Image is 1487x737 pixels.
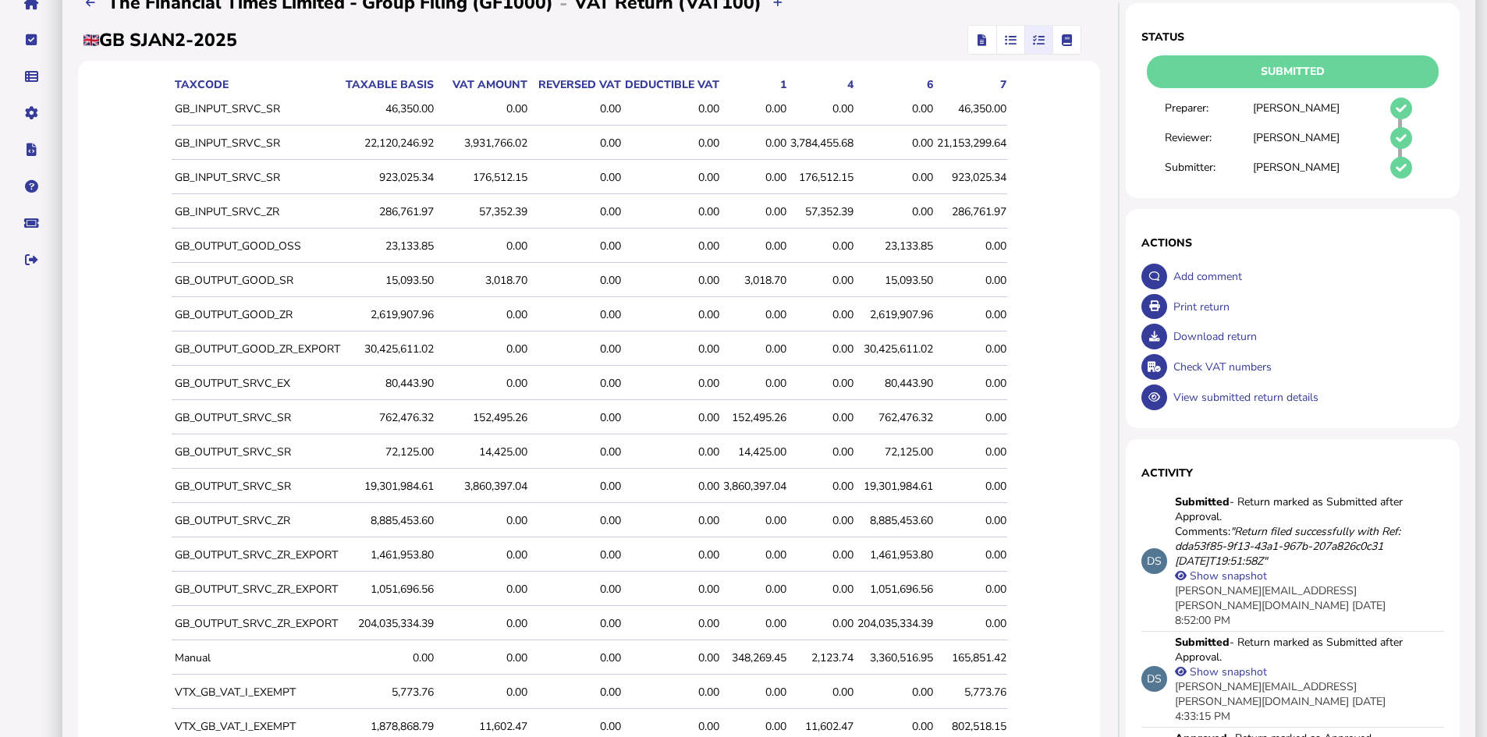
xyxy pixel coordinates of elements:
[344,273,434,288] div: 15,093.50
[857,410,933,425] div: 762,476.32
[531,616,621,631] div: 0.00
[344,342,434,356] div: 30,425,611.02
[1175,583,1409,628] div: [PERSON_NAME][EMAIL_ADDRESS][PERSON_NAME][DOMAIN_NAME] [DATE] 8:52:00 PM
[790,307,854,322] div: 0.00
[438,445,527,459] div: 14,425.00
[531,445,621,459] div: 0.00
[625,273,719,288] div: 0.00
[790,376,854,391] div: 0.00
[344,513,434,528] div: 8,885,453.60
[344,307,434,322] div: 2,619,907.96
[531,77,621,92] div: Reversed VAT
[790,445,854,459] div: 0.00
[344,77,434,92] div: Taxable basis
[723,410,786,425] div: 152,495.26
[531,204,621,219] div: 0.00
[531,547,621,562] div: 0.00
[438,650,527,665] div: 0.00
[625,616,719,631] div: 0.00
[790,650,854,665] div: 2,123.74
[438,101,527,116] div: 0.00
[937,376,1006,391] div: 0.00
[172,196,341,229] td: GB_INPUT_SRVC_ZR
[344,547,434,562] div: 1,461,953.80
[625,582,719,597] div: 0.00
[625,101,719,116] div: 0.00
[1186,569,1295,583] div: Show snapshot
[723,204,786,219] div: 0.00
[723,136,786,151] div: 0.00
[937,136,1006,151] div: 21,153,299.64
[1253,160,1341,175] div: [PERSON_NAME]
[172,127,341,160] td: GB_INPUT_SRVC_SR
[857,479,933,494] div: 19,301,984.61
[723,547,786,562] div: 0.00
[937,685,1006,700] div: 5,773.76
[172,608,341,640] td: GB_OUTPUT_SRVC_ZR_EXPORT
[625,136,719,151] div: 0.00
[438,204,527,219] div: 57,352.39
[723,582,786,597] div: 0.00
[1141,466,1444,480] h1: Activity
[531,170,621,185] div: 0.00
[1169,292,1445,322] div: Print return
[790,204,854,219] div: 57,352.39
[857,136,933,151] div: 0.00
[83,28,237,52] h2: GB SJAN2-2025
[625,719,719,734] div: 0.00
[15,243,48,276] button: Sign out
[1141,30,1444,44] h1: Status
[790,719,854,734] div: 11,602.47
[625,307,719,322] div: 0.00
[723,616,786,631] div: 0.00
[1165,130,1253,145] div: Reviewer:
[1141,294,1167,320] button: Open printable view of return.
[344,582,434,597] div: 1,051,696.56
[723,170,786,185] div: 0.00
[790,239,854,253] div: 0.00
[857,513,933,528] div: 8,885,453.60
[790,170,854,185] div: 176,512.15
[1175,635,1230,650] strong: Submitted
[625,410,719,425] div: 0.00
[1141,666,1167,692] div: DS
[723,719,786,734] div: 0.00
[790,77,854,92] div: 4
[1165,101,1253,115] div: Preparer:
[625,650,719,665] div: 0.00
[857,239,933,253] div: 23,133.85
[857,719,933,734] div: 0.00
[1175,494,1230,509] strong: Submitted
[857,582,933,597] div: 1,051,696.56
[937,616,1006,631] div: 0.00
[344,445,434,459] div: 72,125.00
[937,77,1006,92] div: 7
[172,642,341,675] td: Manual
[723,101,786,116] div: 0.00
[1141,264,1167,289] button: Make a comment in the activity log.
[344,204,434,219] div: 286,761.97
[790,616,854,631] div: 0.00
[172,333,341,366] td: GB_OUTPUT_GOOD_ZR_EXPORT
[438,513,527,528] div: 0.00
[937,547,1006,562] div: 0.00
[172,402,341,434] td: GB_OUTPUT_SRVC_SR
[937,170,1006,185] div: 923,025.34
[15,23,48,56] button: Tasks
[790,479,854,494] div: 0.00
[1165,160,1253,175] div: Submitter:
[1141,548,1167,574] div: DS
[438,273,527,288] div: 3,018.70
[857,101,933,116] div: 0.00
[83,34,99,46] img: gb.png
[937,479,1006,494] div: 0.00
[172,264,341,297] td: GB_OUTPUT_GOOD_SR
[625,685,719,700] div: 0.00
[438,582,527,597] div: 0.00
[790,410,854,425] div: 0.00
[344,170,434,185] div: 923,025.34
[25,76,38,77] i: Data manager
[438,77,527,92] div: VAT amount
[531,136,621,151] div: 0.00
[172,505,341,537] td: GB_OUTPUT_SRVC_ZR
